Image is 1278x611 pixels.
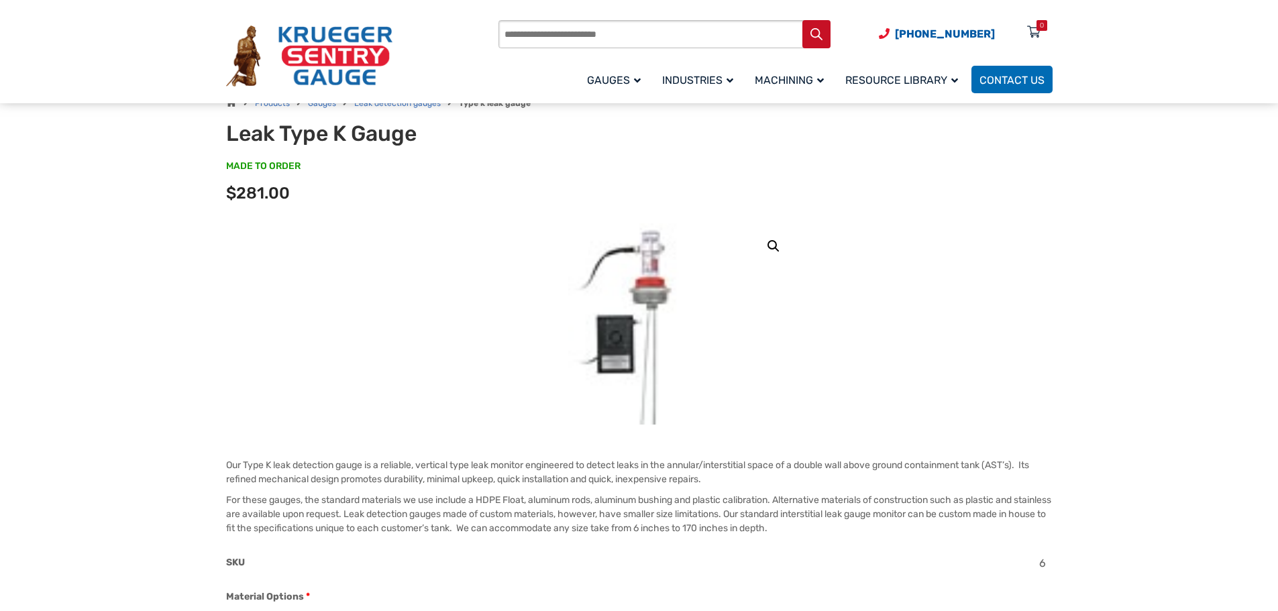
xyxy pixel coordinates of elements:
[226,591,304,602] span: Material Options
[879,25,995,42] a: Phone Number (920) 434-8860
[895,27,995,40] span: [PHONE_NUMBER]
[662,74,733,87] span: Industries
[226,121,557,146] h1: Leak Type K Gauge
[1039,557,1046,569] span: 6
[568,223,709,425] img: Leak Type K Gauge - Image 2
[845,74,958,87] span: Resource Library
[979,74,1045,87] span: Contact Us
[226,493,1053,535] p: For these gauges, the standard materials we use include a HDPE Float, aluminum rods, aluminum bus...
[971,66,1053,93] a: Contact Us
[761,234,786,258] a: View full-screen image gallery
[1040,20,1044,31] div: 0
[755,74,824,87] span: Machining
[747,64,837,95] a: Machining
[306,590,310,604] abbr: required
[226,458,1053,486] p: Our Type K leak detection gauge is a reliable, vertical type leak monitor engineered to detect le...
[226,557,245,568] span: SKU
[226,25,392,87] img: Krueger Sentry Gauge
[587,74,641,87] span: Gauges
[226,184,290,203] span: $281.00
[837,64,971,95] a: Resource Library
[654,64,747,95] a: Industries
[226,160,301,173] span: MADE TO ORDER
[579,64,654,95] a: Gauges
